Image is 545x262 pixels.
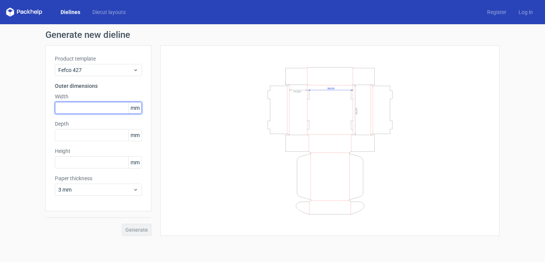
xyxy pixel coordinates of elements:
a: Diecut layouts [86,8,132,16]
label: Height [55,147,142,155]
text: Height [293,90,301,93]
span: 3 mm [58,186,133,193]
label: Paper thickness [55,175,142,182]
span: mm [128,102,142,114]
a: Register [481,8,512,16]
span: Fefco 427 [58,66,133,74]
label: Width [55,93,142,100]
h3: Outer dimensions [55,82,142,90]
label: Depth [55,120,142,128]
text: Depth [355,107,358,114]
span: mm [128,157,142,168]
h1: Generate new dieline [45,30,500,39]
text: Width [327,86,335,90]
label: Product template [55,55,142,62]
span: mm [128,129,142,141]
a: Dielines [54,8,86,16]
a: Log in [512,8,539,16]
